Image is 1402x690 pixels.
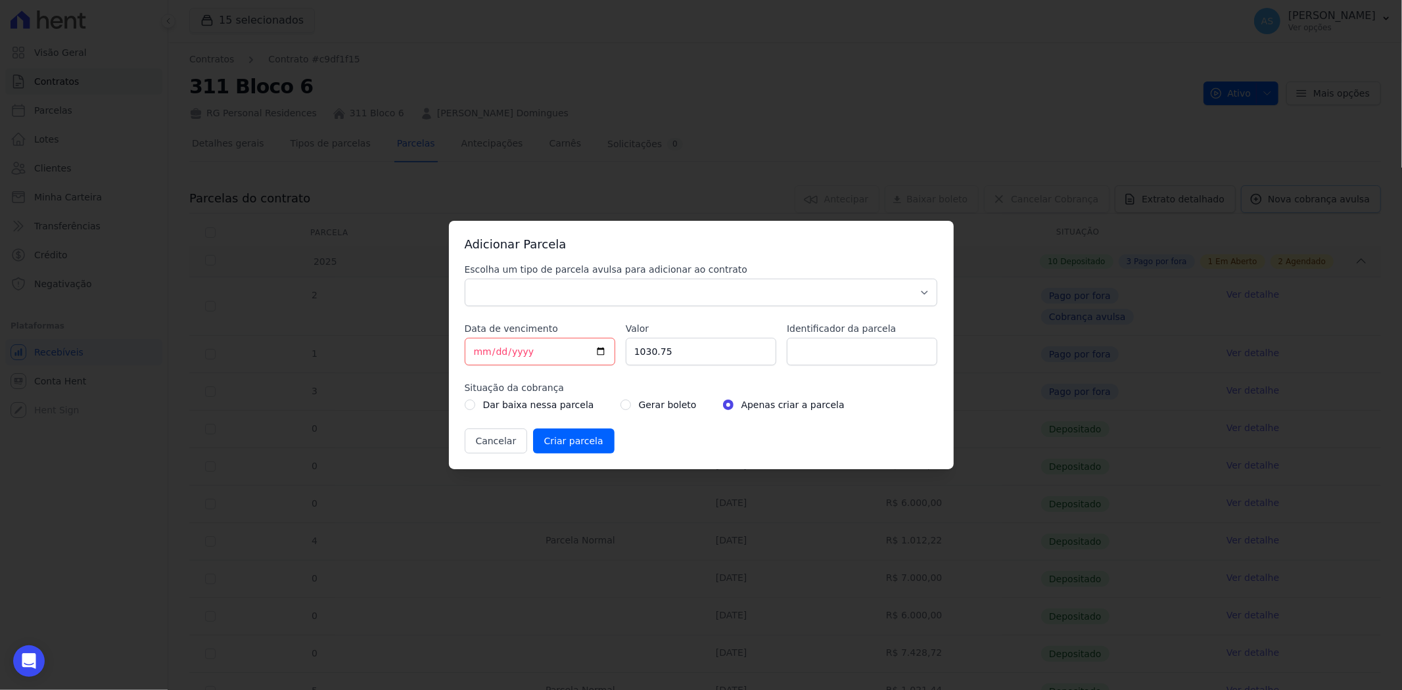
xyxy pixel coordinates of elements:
label: Data de vencimento [465,322,615,335]
label: Escolha um tipo de parcela avulsa para adicionar ao contrato [465,263,938,276]
label: Identificador da parcela [787,322,937,335]
input: Criar parcela [533,428,615,453]
label: Valor [626,322,776,335]
label: Dar baixa nessa parcela [483,397,594,413]
label: Apenas criar a parcela [741,397,845,413]
div: Open Intercom Messenger [13,645,45,677]
label: Gerar boleto [639,397,697,413]
button: Cancelar [465,428,528,453]
label: Situação da cobrança [465,381,938,394]
h3: Adicionar Parcela [465,237,938,252]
